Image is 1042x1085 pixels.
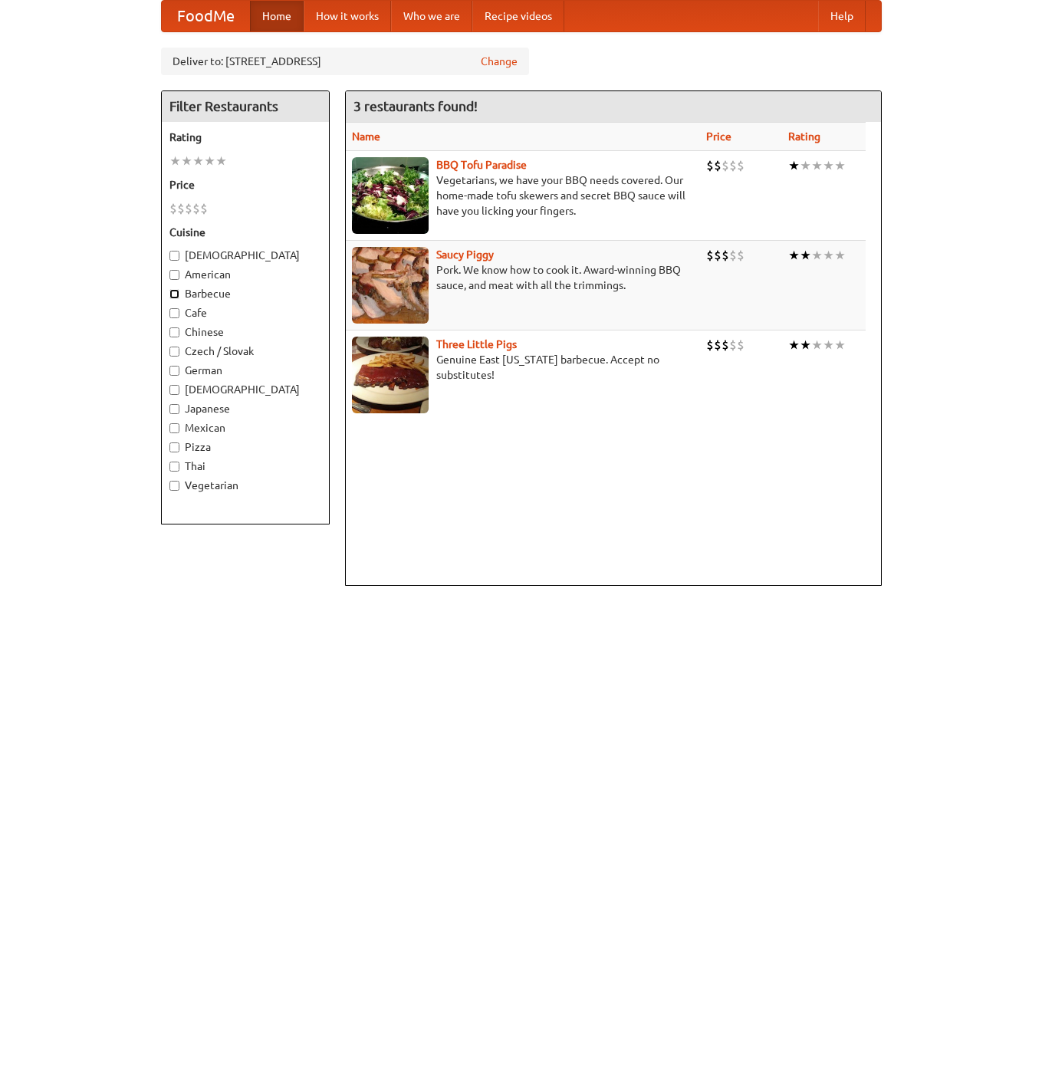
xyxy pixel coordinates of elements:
p: Vegetarians, we have your BBQ needs covered. Our home-made tofu skewers and secret BBQ sauce will... [352,173,694,219]
li: ★ [811,247,823,264]
input: Pizza [169,442,179,452]
label: American [169,267,321,282]
input: American [169,270,179,280]
li: $ [185,200,192,217]
label: Japanese [169,401,321,416]
a: Home [250,1,304,31]
label: German [169,363,321,378]
li: ★ [800,157,811,174]
li: $ [192,200,200,217]
input: Czech / Slovak [169,347,179,357]
li: $ [737,247,745,264]
li: ★ [811,157,823,174]
li: $ [737,157,745,174]
label: [DEMOGRAPHIC_DATA] [169,248,321,263]
input: [DEMOGRAPHIC_DATA] [169,251,179,261]
li: $ [729,337,737,353]
li: ★ [192,153,204,169]
li: $ [729,247,737,264]
li: ★ [834,247,846,264]
li: ★ [169,153,181,169]
a: Three Little Pigs [436,338,517,350]
li: $ [706,247,714,264]
li: $ [714,247,722,264]
a: Who we are [391,1,472,31]
a: Saucy Piggy [436,248,494,261]
img: saucy.jpg [352,247,429,324]
li: ★ [788,157,800,174]
li: ★ [834,157,846,174]
li: ★ [834,337,846,353]
li: $ [729,157,737,174]
label: Chinese [169,324,321,340]
input: Cafe [169,308,179,318]
li: $ [722,337,729,353]
a: How it works [304,1,391,31]
li: ★ [181,153,192,169]
a: Recipe videos [472,1,564,31]
input: Japanese [169,404,179,414]
div: Deliver to: [STREET_ADDRESS] [161,48,529,75]
a: Rating [788,130,820,143]
li: ★ [823,157,834,174]
li: ★ [811,337,823,353]
h5: Price [169,177,321,192]
input: Vegetarian [169,481,179,491]
a: Price [706,130,731,143]
li: ★ [204,153,215,169]
h5: Rating [169,130,321,145]
label: Czech / Slovak [169,344,321,359]
li: ★ [788,247,800,264]
img: tofuparadise.jpg [352,157,429,234]
label: Barbecue [169,286,321,301]
li: ★ [823,337,834,353]
input: Mexican [169,423,179,433]
li: ★ [800,337,811,353]
li: $ [722,157,729,174]
li: $ [177,200,185,217]
label: Vegetarian [169,478,321,493]
input: German [169,366,179,376]
ng-pluralize: 3 restaurants found! [353,99,478,113]
li: $ [722,247,729,264]
input: Chinese [169,327,179,337]
li: ★ [823,247,834,264]
li: $ [737,337,745,353]
label: Thai [169,459,321,474]
li: $ [714,337,722,353]
h4: Filter Restaurants [162,91,329,122]
h5: Cuisine [169,225,321,240]
li: $ [169,200,177,217]
input: Barbecue [169,289,179,299]
li: ★ [215,153,227,169]
li: ★ [800,247,811,264]
label: Mexican [169,420,321,436]
li: ★ [788,337,800,353]
a: BBQ Tofu Paradise [436,159,527,171]
li: $ [706,337,714,353]
a: Name [352,130,380,143]
input: [DEMOGRAPHIC_DATA] [169,385,179,395]
label: [DEMOGRAPHIC_DATA] [169,382,321,397]
li: $ [714,157,722,174]
label: Cafe [169,305,321,321]
li: $ [200,200,208,217]
a: FoodMe [162,1,250,31]
input: Thai [169,462,179,472]
a: Change [481,54,518,69]
img: littlepigs.jpg [352,337,429,413]
p: Genuine East [US_STATE] barbecue. Accept no substitutes! [352,352,694,383]
a: Help [818,1,866,31]
p: Pork. We know how to cook it. Award-winning BBQ sauce, and meat with all the trimmings. [352,262,694,293]
label: Pizza [169,439,321,455]
li: $ [706,157,714,174]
